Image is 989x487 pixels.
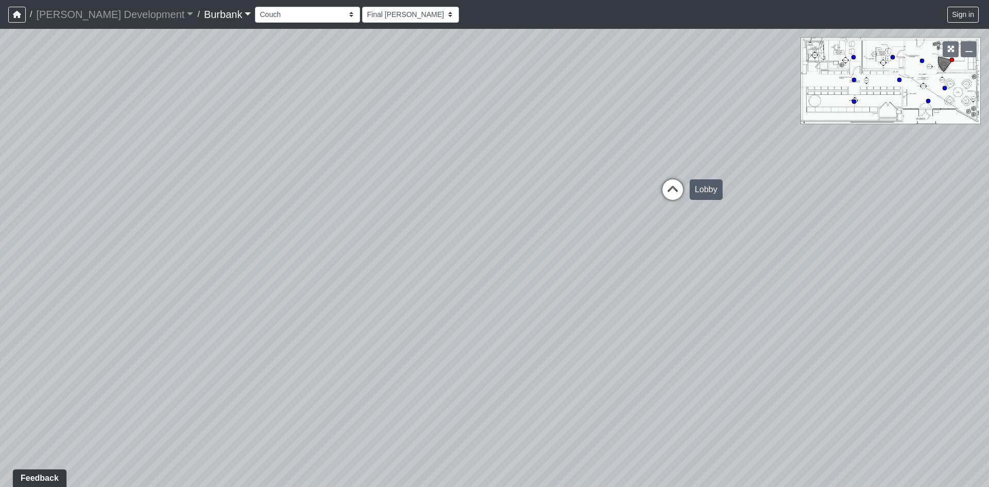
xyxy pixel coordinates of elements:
[8,466,69,487] iframe: Ybug feedback widget
[36,4,193,25] a: [PERSON_NAME] Development
[26,4,36,25] span: /
[193,4,203,25] span: /
[947,7,979,23] button: Sign in
[690,179,723,200] div: Lobby
[204,4,251,25] a: Burbank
